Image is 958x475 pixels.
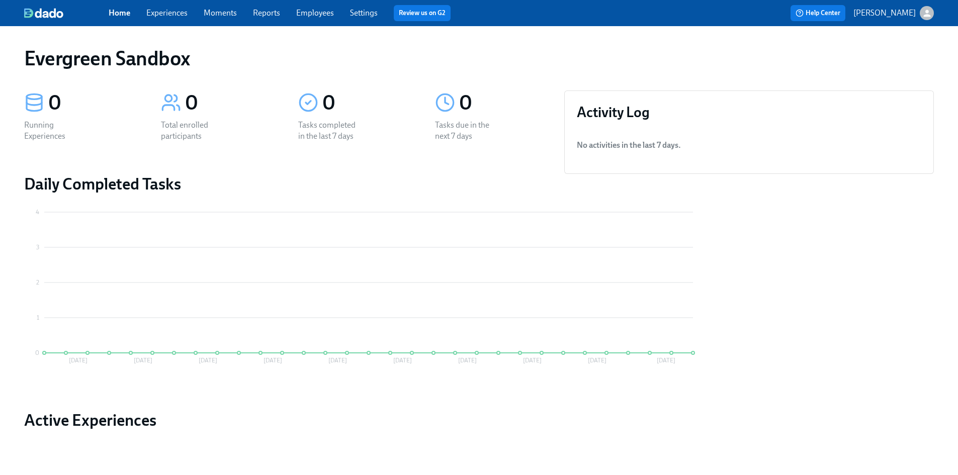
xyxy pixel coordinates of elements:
div: 0 [185,90,274,116]
a: Review us on G2 [399,8,446,18]
tspan: [DATE] [199,357,217,364]
button: Review us on G2 [394,5,451,21]
tspan: 1 [37,314,39,321]
tspan: 0 [35,349,39,356]
tspan: [DATE] [523,357,542,364]
a: Reports [253,8,280,18]
a: Experiences [146,8,188,18]
h3: Activity Log [577,103,921,121]
div: 0 [459,90,548,116]
tspan: 4 [36,209,39,216]
a: Moments [204,8,237,18]
a: dado [24,8,109,18]
a: Employees [296,8,334,18]
a: Home [109,8,130,18]
tspan: [DATE] [69,357,88,364]
tspan: [DATE] [458,357,477,364]
a: Settings [350,8,378,18]
tspan: 3 [36,244,39,251]
div: 0 [322,90,411,116]
img: dado [24,8,63,18]
tspan: 2 [36,279,39,286]
tspan: [DATE] [134,357,152,364]
li: No activities in the last 7 days . [577,133,921,157]
tspan: [DATE] [657,357,675,364]
a: Active Experiences [24,410,548,430]
tspan: [DATE] [588,357,606,364]
p: [PERSON_NAME] [853,8,916,19]
div: Running Experiences [24,120,89,142]
tspan: [DATE] [264,357,282,364]
button: [PERSON_NAME] [853,6,934,20]
h2: Daily Completed Tasks [24,174,548,194]
div: 0 [48,90,137,116]
button: Help Center [791,5,845,21]
h1: Evergreen Sandbox [24,46,190,70]
tspan: [DATE] [328,357,347,364]
span: Help Center [796,8,840,18]
div: Tasks due in the next 7 days [435,120,499,142]
tspan: [DATE] [393,357,412,364]
div: Total enrolled participants [161,120,225,142]
div: Tasks completed in the last 7 days [298,120,363,142]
